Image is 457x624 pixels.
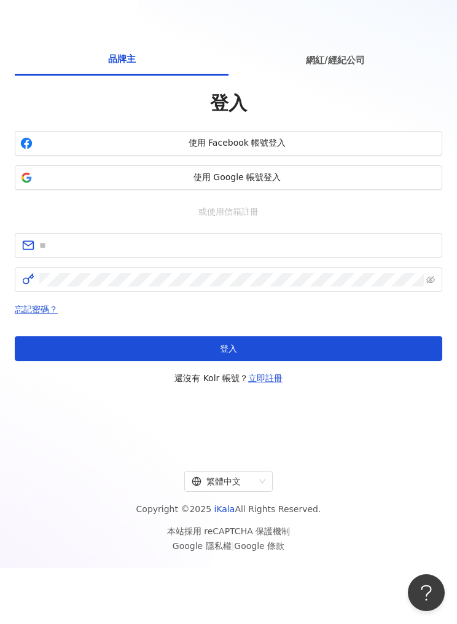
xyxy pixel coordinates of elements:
a: Google 條款 [234,542,284,551]
span: 還沒有 Kolr 帳號？ [174,371,283,386]
a: iKala [214,505,235,515]
span: 或使用信箱註冊 [190,205,267,219]
span: 網紅/經紀公司 [306,53,364,68]
div: 繁體中文 [192,472,254,492]
iframe: Help Scout Beacon - Open [408,575,445,612]
span: Copyright © 2025 All Rights Reserved. [136,502,321,517]
a: 立即註冊 [248,374,283,384]
a: 忘記密碼？ [15,305,58,315]
span: 使用 Facebook 帳號登入 [37,138,437,150]
span: 登入 [210,93,247,114]
span: | [232,542,235,551]
span: 本站採用 reCAPTCHA 保護機制 [167,524,290,554]
button: 使用 Google 帳號登入 [15,166,442,191]
span: 品牌主 [108,52,136,67]
span: 使用 Google 帳號登入 [37,172,437,184]
button: 使用 Facebook 帳號登入 [15,132,442,156]
span: eye-invisible [426,276,435,285]
a: Google 隱私權 [173,542,232,551]
button: 登入 [15,337,442,361]
span: 登入 [220,344,237,354]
